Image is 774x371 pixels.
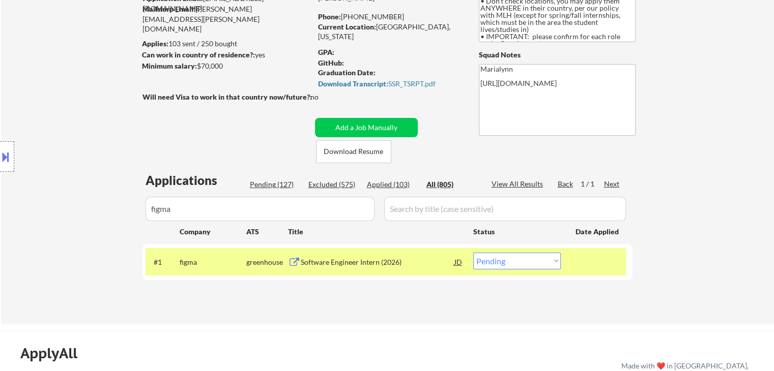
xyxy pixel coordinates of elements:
[318,48,334,56] strong: GPA:
[453,253,464,271] div: JD
[318,12,341,21] strong: Phone:
[384,197,626,221] input: Search by title (case sensitive)
[142,39,311,49] div: 103 sent / 250 bought
[146,174,246,187] div: Applications
[142,92,312,101] strong: Will need Visa to work in that country now/future?:
[426,179,477,190] div: All (805)
[576,227,620,237] div: Date Applied
[250,179,301,190] div: Pending (127)
[180,257,246,267] div: figma
[142,50,308,60] div: yes
[318,12,462,22] div: [PHONE_NUMBER]
[473,222,561,240] div: Status
[142,61,197,70] strong: Minimum salary:
[142,5,195,13] strong: Mailslurp Email:
[318,80,460,87] div: SSR_TSRPT.pdf
[142,61,311,71] div: $70,000
[604,179,620,189] div: Next
[146,197,375,221] input: Search by company (case sensitive)
[142,50,255,59] strong: Can work in country of residence?:
[318,80,460,90] a: Download Transcript:SSR_TSRPT.pdf
[479,50,636,60] div: Squad Notes
[154,257,171,267] div: #1
[316,140,391,163] button: Download Resume
[581,179,604,189] div: 1 / 1
[492,179,546,189] div: View All Results
[142,39,168,48] strong: Applies:
[318,22,376,31] strong: Current Location:
[318,22,462,42] div: [GEOGRAPHIC_DATA], [US_STATE]
[308,179,359,190] div: Excluded (575)
[301,257,454,267] div: Software Engineer Intern (2026)
[318,79,388,88] strong: Download Transcript:
[246,257,288,267] div: greenhouse
[142,4,311,34] div: [PERSON_NAME][EMAIL_ADDRESS][PERSON_NAME][DOMAIN_NAME]
[246,227,288,237] div: ATS
[288,227,464,237] div: Title
[318,68,376,77] strong: Graduation Date:
[180,227,246,237] div: Company
[20,345,89,362] div: ApplyAll
[318,58,344,67] strong: GitHub:
[558,179,574,189] div: Back
[315,118,418,137] button: Add a Job Manually
[310,92,339,102] div: no
[367,179,418,190] div: Applied (103)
